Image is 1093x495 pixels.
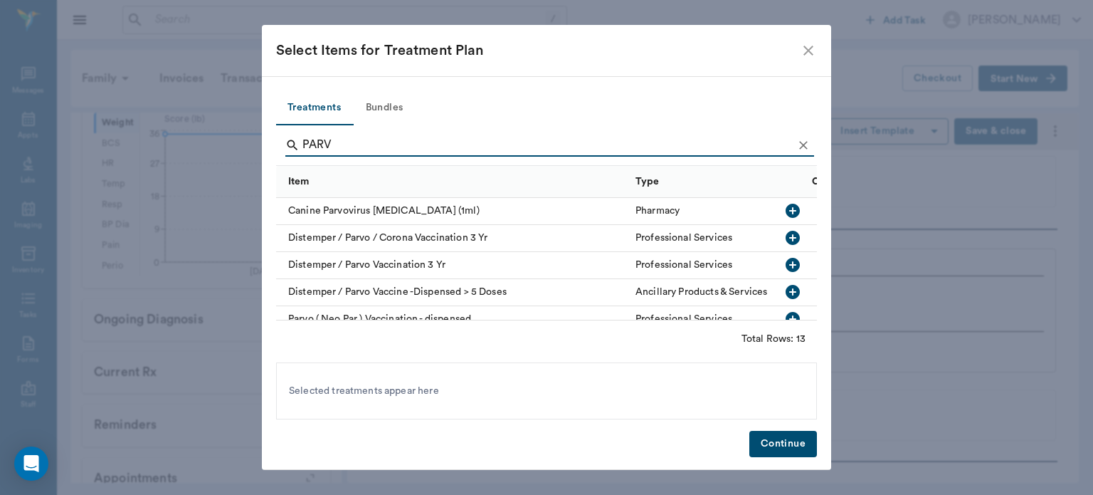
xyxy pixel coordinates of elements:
div: Open Intercom Messenger [14,447,48,481]
div: Pharmacy [635,204,680,218]
div: Distemper / Parvo / Corona Vaccination 3 Yr [276,225,628,252]
button: Treatments [276,91,352,125]
div: Type [628,165,805,197]
div: Ancillary Products & Services [635,285,767,299]
button: Clear [793,135,814,156]
button: Bundles [352,91,416,125]
div: Search [285,134,814,160]
button: close [800,42,817,59]
button: Continue [749,431,817,457]
div: Total Rows: 13 [741,332,806,346]
div: Select Items for Treatment Plan [276,39,800,62]
div: Distemper / Parvo Vaccination 3 Yr [276,252,628,279]
div: Item [288,162,310,202]
div: Canine Parvovirus [MEDICAL_DATA] (1ml) [276,198,628,225]
span: Selected treatments appear here [289,384,439,399]
div: Category [812,162,856,202]
div: Parvo ( Neo Par ) Vaccination - dispensed [276,306,628,333]
div: Distemper / Parvo Vaccine -Dispensed > 5 Doses [276,279,628,306]
div: Professional Services [635,312,732,326]
div: Professional Services [635,231,732,245]
input: Find a treatment [302,134,793,157]
div: Item [276,165,628,197]
div: Category [805,165,928,197]
div: Professional Services [635,258,732,272]
div: Type [635,162,660,202]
